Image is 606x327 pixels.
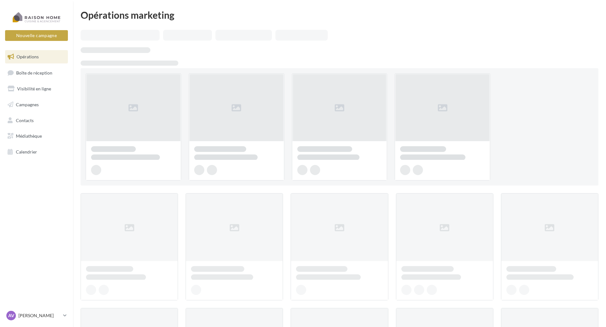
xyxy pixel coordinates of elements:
p: [PERSON_NAME] [18,312,61,319]
a: Opérations [4,50,69,63]
a: Calendrier [4,145,69,159]
span: Calendrier [16,149,37,154]
span: Opérations [16,54,39,59]
a: Boîte de réception [4,66,69,80]
span: Campagnes [16,102,39,107]
a: AV [PERSON_NAME] [5,310,68,322]
a: Campagnes [4,98,69,111]
span: Médiathèque [16,133,42,139]
a: Contacts [4,114,69,127]
span: Contacts [16,117,34,123]
span: Visibilité en ligne [17,86,51,91]
span: AV [8,312,14,319]
div: Opérations marketing [81,10,598,20]
button: Nouvelle campagne [5,30,68,41]
span: Boîte de réception [16,70,52,75]
a: Médiathèque [4,129,69,143]
a: Visibilité en ligne [4,82,69,95]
